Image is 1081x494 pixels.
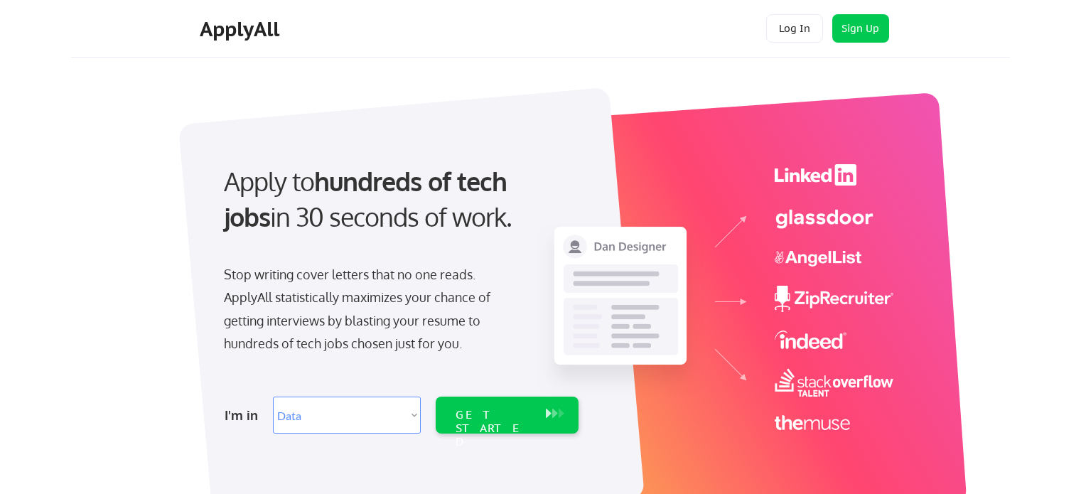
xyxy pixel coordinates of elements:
div: Stop writing cover letters that no one reads. ApplyAll statistically maximizes your chance of get... [224,263,516,355]
div: I'm in [225,404,264,426]
div: GET STARTED [456,408,532,449]
button: Log In [766,14,823,43]
div: Apply to in 30 seconds of work. [224,163,573,235]
div: ApplyAll [200,17,284,41]
strong: hundreds of tech jobs [224,165,513,232]
button: Sign Up [832,14,889,43]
